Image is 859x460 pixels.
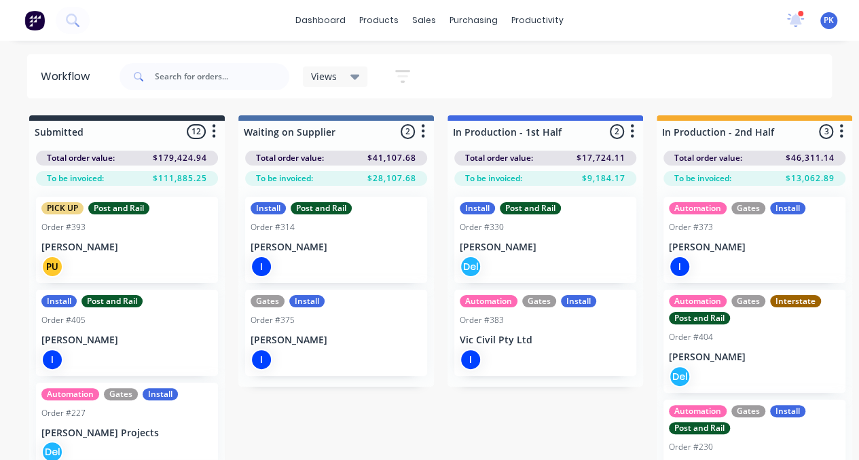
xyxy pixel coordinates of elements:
[731,405,765,417] div: Gates
[41,256,63,277] div: PU
[460,256,481,277] div: Del
[367,152,416,164] span: $41,107.68
[582,172,625,185] span: $9,184.17
[500,202,561,214] div: Post and Rail
[153,172,207,185] span: $111,885.25
[731,202,765,214] div: Gates
[289,295,325,307] div: Install
[669,441,713,453] div: Order #230
[786,152,835,164] span: $46,311.14
[24,10,45,31] img: Factory
[251,221,295,233] div: Order #314
[256,152,324,164] span: Total order value:
[289,10,352,31] a: dashboard
[669,221,713,233] div: Order #373
[47,172,104,185] span: To be invoiced:
[770,405,805,417] div: Install
[41,242,213,253] p: [PERSON_NAME]
[460,314,504,326] div: Order #383
[245,197,427,283] div: InstallPost and RailOrder #314[PERSON_NAME]I
[669,312,730,324] div: Post and Rail
[143,388,178,400] div: Install
[731,295,765,307] div: Gates
[669,366,691,387] div: Del
[311,69,337,83] span: Views
[454,290,636,376] div: AutomationGatesInstallOrder #383Vic Civil Pty LtdI
[669,256,691,277] div: I
[669,405,727,417] div: Automation
[251,202,286,214] div: Install
[245,290,427,376] div: GatesInstallOrder #375[PERSON_NAME]I
[460,349,481,370] div: I
[47,152,115,164] span: Total order value:
[770,295,821,307] div: Interstate
[669,295,727,307] div: Automation
[824,14,834,26] span: PK
[36,290,218,376] div: InstallPost and RailOrder #405[PERSON_NAME]I
[674,152,742,164] span: Total order value:
[460,334,631,346] p: Vic Civil Pty Ltd
[669,242,840,253] p: [PERSON_NAME]
[460,242,631,253] p: [PERSON_NAME]
[41,407,86,419] div: Order #227
[251,314,295,326] div: Order #375
[41,295,77,307] div: Install
[251,349,272,370] div: I
[251,256,272,277] div: I
[291,202,352,214] div: Post and Rail
[251,295,285,307] div: Gates
[522,295,556,307] div: Gates
[460,295,517,307] div: Automation
[41,388,99,400] div: Automation
[405,10,443,31] div: sales
[251,334,422,346] p: [PERSON_NAME]
[256,172,313,185] span: To be invoiced:
[41,349,63,370] div: I
[786,172,835,185] span: $13,062.89
[104,388,138,400] div: Gates
[460,202,495,214] div: Install
[460,221,504,233] div: Order #330
[663,197,845,283] div: AutomationGatesInstallOrder #373[PERSON_NAME]I
[770,202,805,214] div: Install
[443,10,505,31] div: purchasing
[663,290,845,393] div: AutomationGatesInterstatePost and RailOrder #404[PERSON_NAME]Del
[465,152,533,164] span: Total order value:
[41,221,86,233] div: Order #393
[367,172,416,185] span: $28,107.68
[155,63,289,90] input: Search for orders...
[41,202,84,214] div: PICK UP
[465,172,522,185] span: To be invoiced:
[561,295,596,307] div: Install
[153,152,207,164] span: $179,424.94
[505,10,570,31] div: productivity
[88,202,149,214] div: Post and Rail
[251,242,422,253] p: [PERSON_NAME]
[41,334,213,346] p: [PERSON_NAME]
[669,351,840,363] p: [PERSON_NAME]
[669,202,727,214] div: Automation
[674,172,731,185] span: To be invoiced:
[352,10,405,31] div: products
[41,314,86,326] div: Order #405
[669,422,730,434] div: Post and Rail
[81,295,143,307] div: Post and Rail
[577,152,625,164] span: $17,724.11
[41,69,96,85] div: Workflow
[454,197,636,283] div: InstallPost and RailOrder #330[PERSON_NAME]Del
[669,331,713,343] div: Order #404
[41,427,213,439] p: [PERSON_NAME] Projects
[36,197,218,283] div: PICK UPPost and RailOrder #393[PERSON_NAME]PU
